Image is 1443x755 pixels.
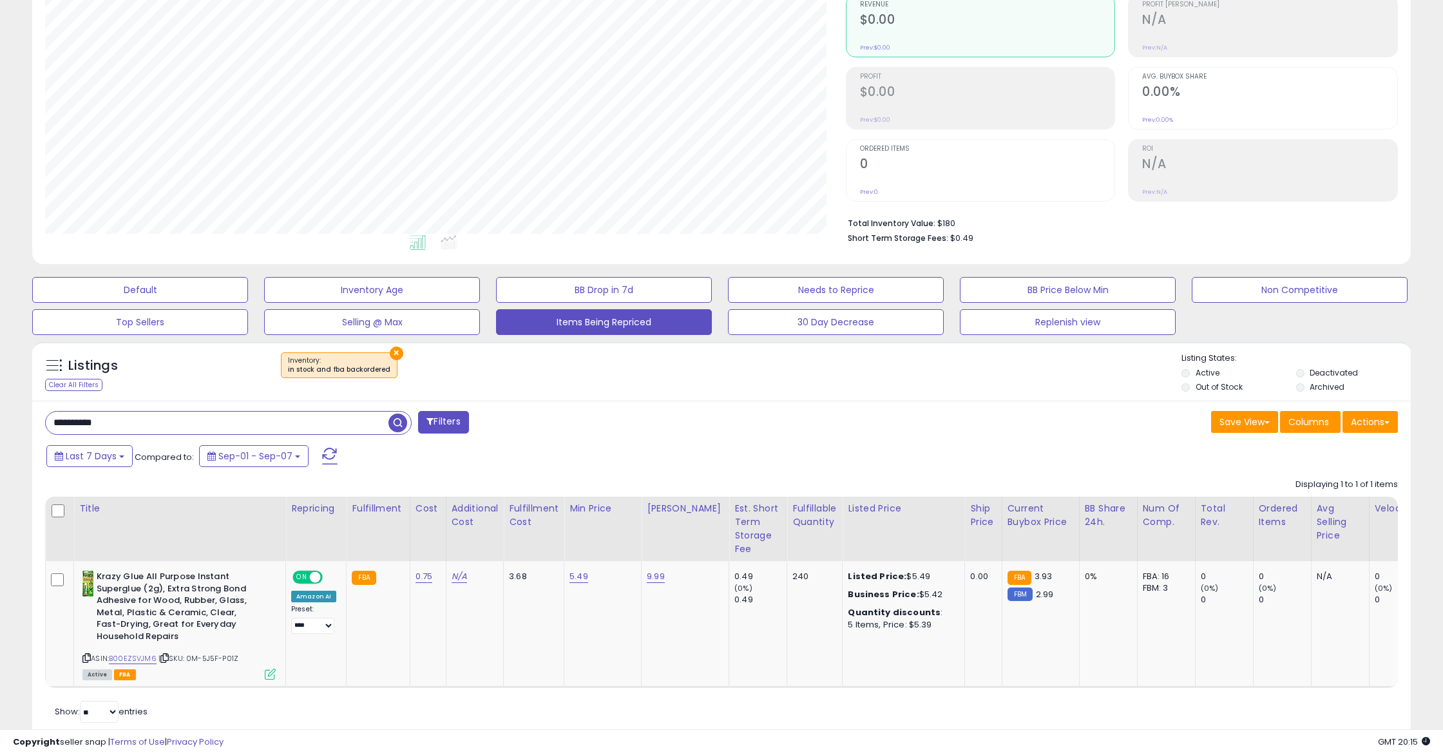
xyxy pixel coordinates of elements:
h2: 0 [860,157,1115,174]
img: 51tW8PQigtL._SL40_.jpg [82,571,93,597]
span: Compared to: [135,451,194,463]
div: Fulfillment [352,502,404,515]
button: Top Sellers [32,309,248,335]
button: 30 Day Decrease [728,309,944,335]
h2: $0.00 [860,84,1115,102]
div: Displaying 1 to 1 of 1 items [1295,479,1398,491]
small: Prev: $0.00 [860,44,890,52]
small: (0%) [1375,583,1393,593]
div: Num of Comp. [1143,502,1190,529]
span: FBA [114,669,136,680]
button: Inventory Age [264,277,480,303]
small: FBM [1008,588,1033,601]
div: Total Rev. [1201,502,1248,529]
span: Profit [PERSON_NAME] [1142,1,1397,8]
button: Selling @ Max [264,309,480,335]
button: Columns [1280,411,1341,433]
div: Title [79,502,280,515]
button: Needs to Reprice [728,277,944,303]
span: Ordered Items [860,146,1115,153]
a: B00EZSVJM6 [109,653,157,664]
button: Save View [1211,411,1278,433]
span: | SKU: 0M-5J5F-P01Z [158,653,238,664]
small: (0%) [734,583,752,593]
div: N/A [1317,571,1359,582]
a: N/A [452,570,467,583]
button: BB Price Below Min [960,277,1176,303]
b: Quantity discounts [848,606,941,618]
span: All listings currently available for purchase on Amazon [82,669,112,680]
div: 0% [1085,571,1127,582]
button: Filters [418,411,468,434]
div: Cost [416,502,441,515]
h2: N/A [1142,12,1397,30]
a: Privacy Policy [167,736,224,748]
button: Actions [1343,411,1398,433]
span: Show: entries [55,705,148,718]
button: Non Competitive [1192,277,1408,303]
b: Short Term Storage Fees: [848,233,948,244]
span: Inventory : [288,356,390,375]
span: Avg. Buybox Share [1142,73,1397,81]
button: Last 7 Days [46,445,133,467]
div: $5.42 [848,589,955,600]
div: Min Price [569,502,636,515]
label: Active [1196,367,1219,378]
b: Business Price: [848,588,919,600]
span: ROI [1142,146,1397,153]
label: Deactivated [1310,367,1358,378]
h2: N/A [1142,157,1397,174]
div: Amazon AI [291,591,336,602]
div: Fulfillable Quantity [792,502,837,529]
button: BB Drop in 7d [496,277,712,303]
div: in stock and fba backordered [288,365,390,374]
small: Prev: 0 [860,188,878,196]
a: 5.49 [569,570,588,583]
strong: Copyright [13,736,60,748]
h2: 0.00% [1142,84,1397,102]
div: [PERSON_NAME] [647,502,723,515]
span: $0.49 [950,232,973,244]
div: 0.00 [970,571,991,582]
span: Columns [1288,416,1329,428]
small: Prev: $0.00 [860,116,890,124]
div: Repricing [291,502,341,515]
div: Clear All Filters [45,379,102,391]
div: FBA: 16 [1143,571,1185,582]
div: 0 [1375,571,1427,582]
small: FBA [1008,571,1031,585]
div: 5 Items, Price: $5.39 [848,619,955,631]
div: $5.49 [848,571,955,582]
span: ON [294,572,310,583]
div: ASIN: [82,571,276,678]
span: Sep-01 - Sep-07 [218,450,292,463]
div: Current Buybox Price [1008,502,1074,529]
div: 0 [1375,594,1427,606]
div: 0 [1201,594,1253,606]
div: Listed Price [848,502,959,515]
label: Archived [1310,381,1344,392]
div: 3.68 [509,571,554,582]
div: 0 [1259,594,1311,606]
li: $180 [848,215,1389,230]
button: Default [32,277,248,303]
div: Preset: [291,605,336,634]
p: Listing States: [1181,352,1411,365]
div: Ordered Items [1259,502,1306,529]
button: Sep-01 - Sep-07 [199,445,309,467]
button: Items Being Repriced [496,309,712,335]
span: 2.99 [1036,588,1054,600]
span: Profit [860,73,1115,81]
div: 240 [792,571,832,582]
b: Total Inventory Value: [848,218,935,229]
div: BB Share 24h. [1085,502,1132,529]
div: seller snap | | [13,736,224,749]
span: OFF [321,572,341,583]
small: (0%) [1259,583,1277,593]
span: Revenue [860,1,1115,8]
div: : [848,607,955,618]
div: 0.49 [734,594,787,606]
small: (0%) [1201,583,1219,593]
span: Last 7 Days [66,450,117,463]
a: Terms of Use [110,736,165,748]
